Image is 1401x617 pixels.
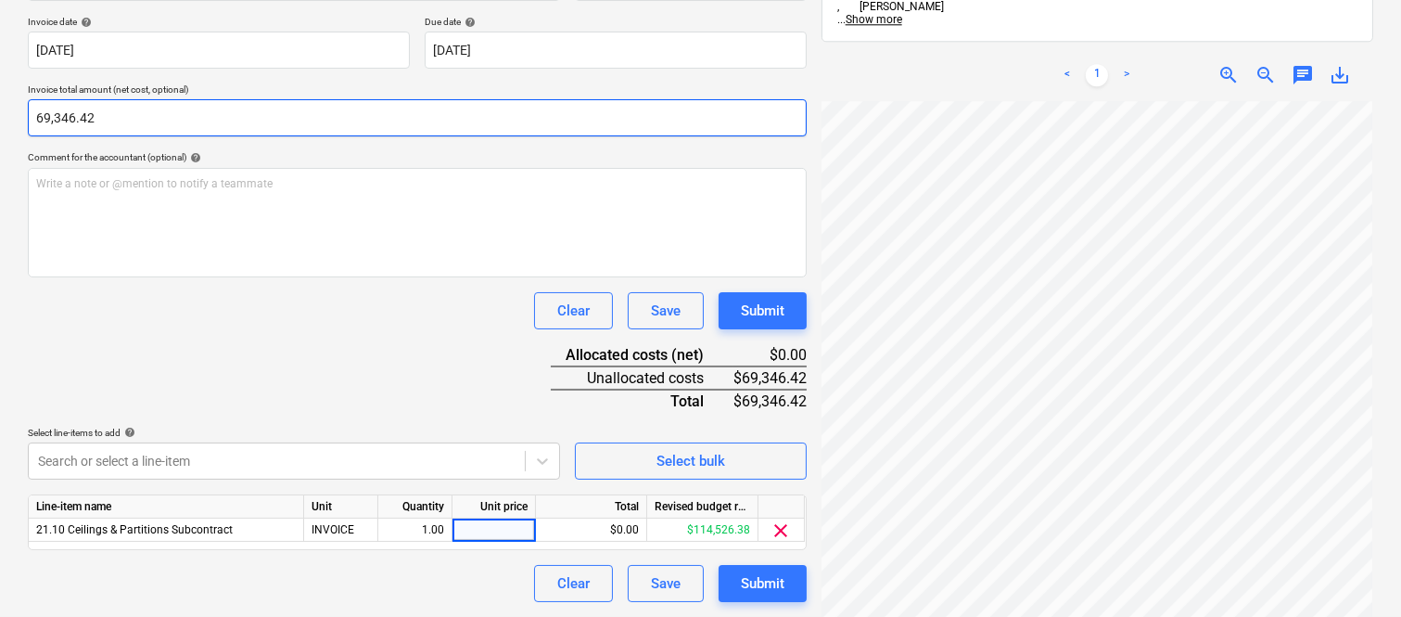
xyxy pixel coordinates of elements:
span: Show more [846,13,902,26]
div: 1.00 [386,519,444,542]
div: Clear [557,299,590,323]
div: Allocated costs (net) [551,344,733,366]
div: Revised budget remaining [647,495,758,519]
button: Select bulk [575,443,807,480]
a: Page 1 is your current page [1086,64,1108,86]
div: Line-item name [29,495,304,519]
input: Invoice total amount (net cost, optional) [28,99,807,136]
span: ... [837,13,902,26]
div: Unit price [452,495,536,519]
div: Save [651,572,681,596]
div: Due date [425,16,807,28]
button: Clear [534,292,613,329]
div: Unallocated costs [551,366,733,390]
div: $69,346.42 [733,390,807,412]
button: Submit [719,292,807,329]
span: help [186,152,201,163]
span: chat [1292,64,1314,86]
div: Comment for the accountant (optional) [28,151,807,163]
input: Due date not specified [425,32,807,69]
div: Submit [741,572,784,596]
input: Invoice date not specified [28,32,410,69]
div: Submit [741,299,784,323]
button: Clear [534,565,613,602]
span: zoom_in [1217,64,1240,86]
div: Select line-items to add [28,427,560,439]
p: Invoice total amount (net cost, optional) [28,84,807,99]
div: $69,346.42 [733,366,807,390]
button: Save [628,292,704,329]
div: Quantity [378,495,452,519]
span: save_alt [1329,64,1351,86]
div: INVOICE [304,519,378,542]
div: Select bulk [656,449,725,473]
span: clear [771,520,793,542]
div: Total [551,390,733,412]
div: Total [536,495,647,519]
div: $0.00 [733,344,807,366]
button: Submit [719,565,807,602]
div: Clear [557,572,590,596]
span: zoom_out [1255,64,1277,86]
a: Previous page [1056,64,1078,86]
span: help [77,17,92,28]
span: help [121,427,135,438]
div: Invoice date [28,16,410,28]
span: help [461,17,476,28]
div: $114,526.38 [647,519,758,542]
iframe: Chat Widget [1308,528,1401,617]
div: Unit [304,495,378,519]
a: Next page [1115,64,1138,86]
div: Save [651,299,681,323]
div: $0.00 [536,519,647,542]
button: Save [628,565,704,602]
span: 21.10 Ceilings & Partitions Subcontract [36,523,233,536]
